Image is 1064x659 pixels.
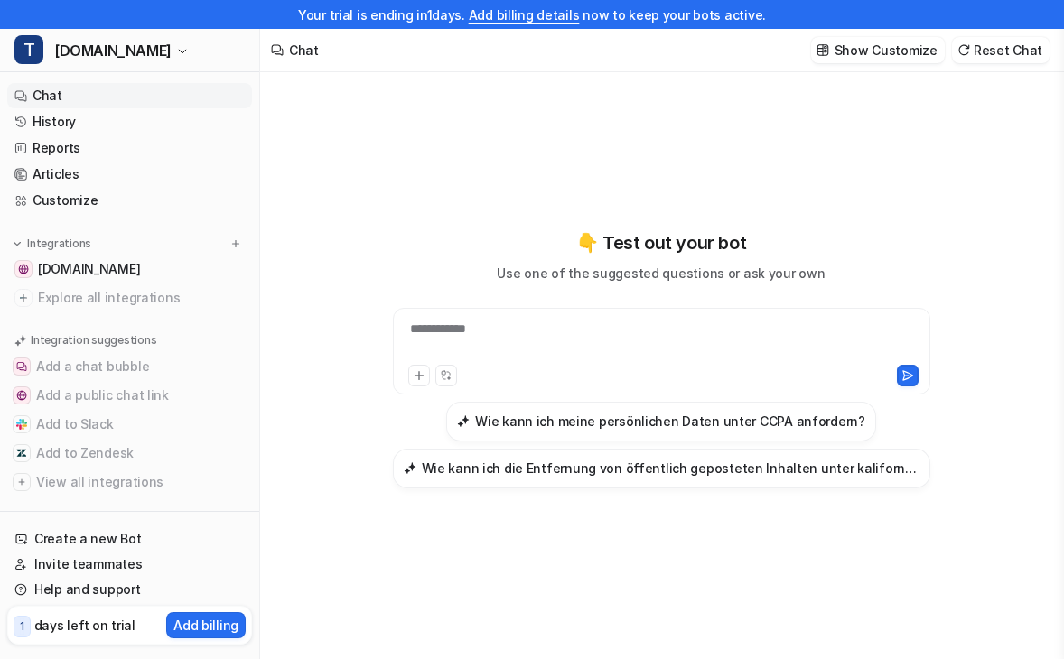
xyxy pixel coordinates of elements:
[7,552,252,577] a: Invite teammates
[446,402,875,441] button: Wie kann ich meine persönlichen Daten unter CCPA anfordern?Wie kann ich meine persönlichen Daten ...
[14,289,33,307] img: explore all integrations
[952,37,1050,63] button: Reset Chat
[14,35,43,64] span: T
[835,41,938,60] p: Show Customize
[7,526,252,552] a: Create a new Bot
[7,162,252,187] a: Articles
[38,283,245,312] span: Explore all integrations
[7,235,97,253] button: Integrations
[7,439,252,468] button: Add to ZendeskAdd to Zendesk
[7,285,252,311] a: Explore all integrations
[469,7,580,23] a: Add billing details
[7,352,252,381] button: Add a chat bubbleAdd a chat bubble
[16,390,27,401] img: Add a public chat link
[31,332,156,348] p: Integration suggestions
[422,459,919,478] h3: Wie kann ich die Entfernung von öffentlich geposteten Inhalten unter kalifornischem Recht beantra...
[7,468,252,497] button: View all integrationsView all integrations
[34,616,135,635] p: days left on trial
[20,618,24,635] p: 1
[38,260,140,278] span: [DOMAIN_NAME]
[7,256,252,282] a: trionik.de[DOMAIN_NAME]
[7,188,252,213] a: Customize
[957,43,970,57] img: reset
[7,577,252,602] a: Help and support
[7,381,252,410] button: Add a public chat linkAdd a public chat link
[229,237,242,250] img: menu_add.svg
[7,109,252,135] a: History
[7,410,252,439] button: Add to SlackAdd to Slack
[7,83,252,108] a: Chat
[817,43,829,57] img: customize
[18,264,29,274] img: trionik.de
[11,237,23,250] img: expand menu
[576,229,746,256] p: 👇 Test out your bot
[497,264,825,283] p: Use one of the suggested questions or ask your own
[54,38,172,63] span: [DOMAIN_NAME]
[811,37,945,63] button: Show Customize
[393,449,930,488] button: Wie kann ich die Entfernung von öffentlich geposteten Inhalten unter kalifornischem Recht beantra...
[16,361,27,372] img: Add a chat bubble
[173,616,238,635] p: Add billing
[16,419,27,430] img: Add to Slack
[27,237,91,251] p: Integrations
[457,414,470,428] img: Wie kann ich meine persönlichen Daten unter CCPA anfordern?
[404,461,416,475] img: Wie kann ich die Entfernung von öffentlich geposteten Inhalten unter kalifornischem Recht beantra...
[475,412,864,431] h3: Wie kann ich meine persönlichen Daten unter CCPA anfordern?
[16,448,27,459] img: Add to Zendesk
[166,612,246,638] button: Add billing
[16,477,27,487] img: View all integrations
[289,41,319,60] div: Chat
[7,135,252,161] a: Reports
